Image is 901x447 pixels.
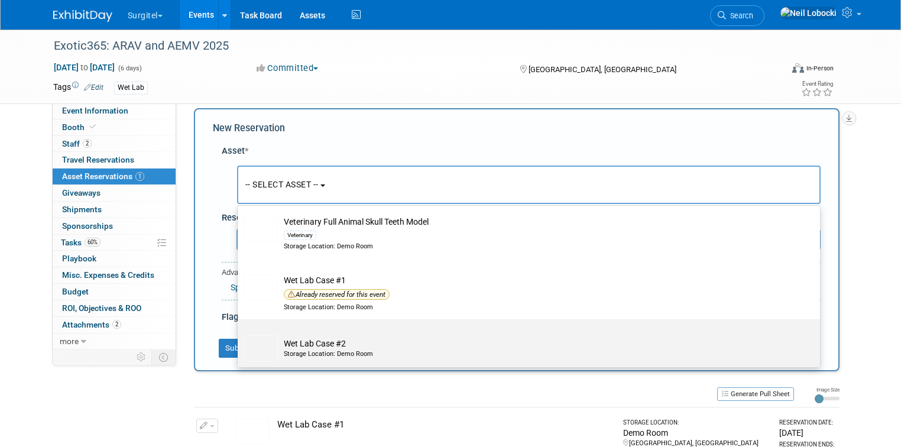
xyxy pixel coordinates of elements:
[50,35,767,57] div: Exotic365: ARAV and AEMV 2025
[117,64,142,72] span: (6 days)
[815,386,840,393] div: Image Size
[222,212,821,224] div: Reservation Notes
[780,7,837,20] img: Neil Lobocki
[53,185,176,201] a: Giveaways
[710,5,764,26] a: Search
[53,300,176,316] a: ROI, Objectives & ROO
[62,155,134,164] span: Travel Reservations
[53,251,176,267] a: Playbook
[623,419,769,427] div: Storage Location:
[53,119,176,135] a: Booth
[284,303,796,312] div: Storage Location: Demo Room
[278,216,796,251] td: Veterinary Full Animal Skull Teeth Model
[235,419,270,445] img: View Images
[62,205,102,214] span: Shipments
[84,83,103,92] a: Edit
[284,349,796,359] div: Storage Location: Demo Room
[252,62,323,74] button: Committed
[278,274,796,312] td: Wet Lab Case #1
[62,122,98,132] span: Booth
[62,320,121,329] span: Attachments
[62,254,96,263] span: Playbook
[623,427,769,439] div: Demo Room
[53,267,176,283] a: Misc. Expenses & Credits
[85,238,101,247] span: 60%
[62,139,92,148] span: Staff
[62,270,154,280] span: Misc. Expenses & Credits
[801,81,833,87] div: Event Rating
[53,136,176,152] a: Staff2
[231,283,361,292] a: Specify Shipping Logistics Category
[726,11,753,20] span: Search
[53,10,112,22] img: ExhibitDay
[60,336,79,346] span: more
[53,333,176,349] a: more
[222,145,821,157] div: Asset
[284,242,796,251] div: Storage Location: Demo Room
[62,171,144,181] span: Asset Reservations
[53,317,176,333] a: Attachments2
[806,64,834,73] div: In-Person
[222,267,821,278] div: Advanced Options
[135,172,144,181] span: 1
[53,62,115,73] span: [DATE] [DATE]
[62,188,101,197] span: Giveaways
[53,169,176,184] a: Asset Reservations1
[53,202,176,218] a: Shipments
[79,63,90,72] span: to
[237,166,821,204] button: -- SELECT ASSET --
[131,349,152,365] td: Personalize Event Tab Strip
[151,349,176,365] td: Toggle Event Tabs
[53,284,176,300] a: Budget
[53,235,176,251] a: Tasks60%
[62,106,128,115] span: Event Information
[718,61,834,79] div: Event Format
[83,139,92,148] span: 2
[53,152,176,168] a: Travel Reservations
[53,218,176,234] a: Sponsorships
[779,427,834,439] div: [DATE]
[222,312,241,322] span: Flag:
[277,419,612,431] div: Wet Lab Case #1
[53,81,103,95] td: Tags
[779,419,834,427] div: Reservation Date:
[792,63,804,73] img: Format-Inperson.png
[112,320,121,329] span: 2
[61,238,101,247] span: Tasks
[62,221,113,231] span: Sponsorships
[219,339,258,358] button: Submit
[90,124,96,130] i: Booth reservation complete
[529,65,676,74] span: [GEOGRAPHIC_DATA], [GEOGRAPHIC_DATA]
[53,103,176,119] a: Event Information
[284,231,316,240] div: Veterinary
[213,122,285,134] span: New Reservation
[114,82,148,94] div: Wet Lab
[62,287,89,296] span: Budget
[284,289,390,300] div: Already reserved for this event
[278,335,796,361] td: Wet Lab Case #2
[717,387,794,401] button: Generate Pull Sheet
[245,180,319,189] span: -- SELECT ASSET --
[62,303,141,313] span: ROI, Objectives & ROO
